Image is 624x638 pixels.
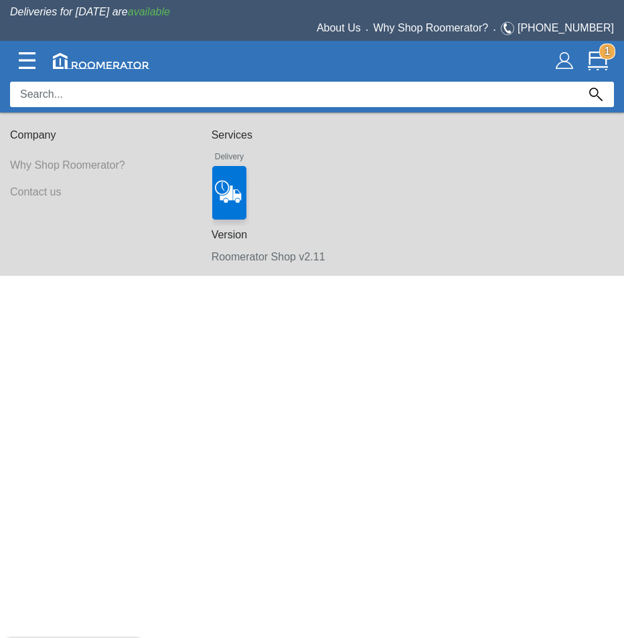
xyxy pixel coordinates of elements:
img: Telephone.svg [501,20,518,37]
a: Roomerator Shop v2.11 [212,251,325,262]
a: Why Shop Roomerator? [374,22,489,33]
img: roomerator-logo.svg [53,53,149,69]
img: Search_Icon.svg [589,88,603,101]
img: Delivery_Icon?! [212,166,247,220]
span: available [128,6,170,17]
strong: 1 [599,44,615,60]
span: • [361,27,374,33]
h6: Delivery [212,147,247,161]
a: Why Shop Roomerator? [10,159,125,171]
input: Search... [10,82,578,107]
a: [PHONE_NUMBER] [518,22,614,33]
h6: Company [10,129,212,141]
a: About Us [317,22,361,33]
span: • [488,27,501,33]
img: Categories.svg [19,52,35,69]
a: Contact us [10,186,61,197]
h6: Services [212,129,413,141]
span: Deliveries for [DATE] are [10,6,170,17]
h6: Version [212,226,413,244]
img: Cart.svg [588,51,608,71]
